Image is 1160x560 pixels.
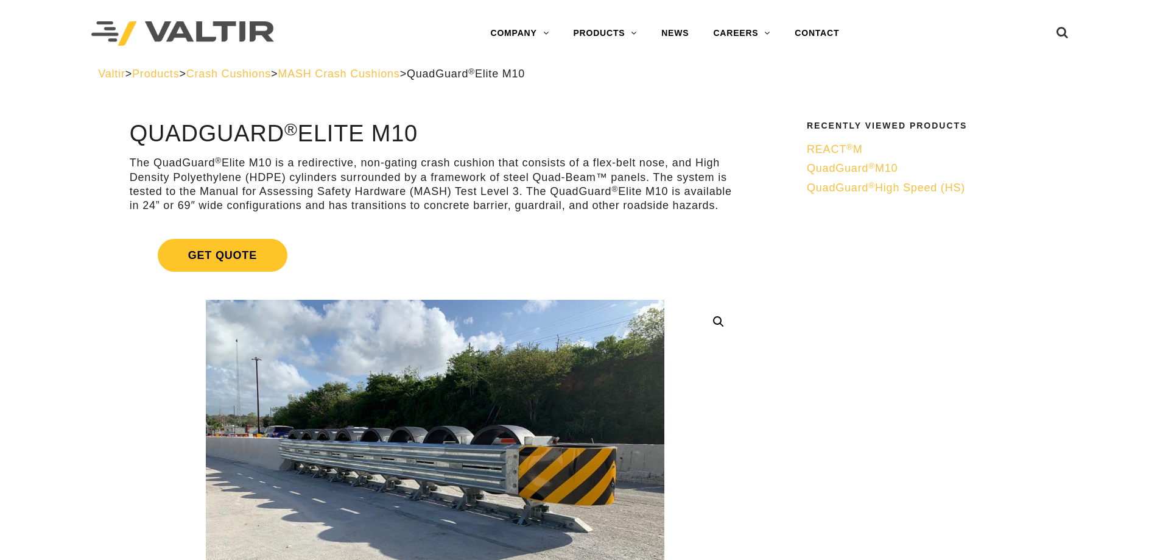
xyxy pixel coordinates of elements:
span: QuadGuard Elite M10 [407,68,525,80]
a: MASH Crash Cushions [278,68,399,80]
a: COMPANY [478,21,561,46]
sup: ® [846,143,853,152]
sup: ® [611,185,618,194]
span: REACT M [807,143,863,155]
a: Products [132,68,179,80]
img: Valtir [91,21,274,46]
sup: ® [468,67,475,76]
a: CONTACT [782,21,851,46]
sup: ® [868,161,875,171]
h2: Recently Viewed Products [807,121,1054,130]
sup: ® [284,119,298,139]
h1: QuadGuard Elite M10 [130,121,740,147]
a: QuadGuard®M10 [807,161,1054,175]
sup: ® [868,181,875,190]
span: Get Quote [158,239,287,272]
a: Valtir [98,68,125,80]
a: PRODUCTS [561,21,649,46]
a: QuadGuard®High Speed (HS) [807,181,1054,195]
p: The QuadGuard Elite M10 is a redirective, non-gating crash cushion that consists of a flex-belt n... [130,156,740,213]
a: NEWS [649,21,701,46]
sup: ® [215,156,222,165]
a: Get Quote [130,224,740,286]
a: Crash Cushions [186,68,271,80]
span: QuadGuard High Speed (HS) [807,182,965,194]
span: QuadGuard M10 [807,162,898,174]
div: > > > > [98,67,1062,81]
a: REACT®M [807,143,1054,157]
a: CAREERS [701,21,782,46]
